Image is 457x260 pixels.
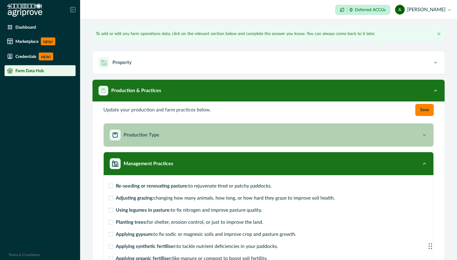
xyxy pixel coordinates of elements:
strong: Re-seeding or renovating pasture: [116,184,188,188]
button: Property [92,51,445,74]
p: NEW! [39,53,53,60]
a: Farm Data Hub [5,65,76,76]
span: to fix nitrogen and improve pasture quality. [116,207,262,214]
a: Dashboard [5,22,76,33]
a: MarketplaceNEW! [5,35,76,48]
span: to fix sodic or magnesic soils and improve crop and pasture growth. [116,231,296,238]
a: Terms & Conditions [8,253,40,257]
div: Drag [429,237,432,255]
a: CredentialsNEW! [5,50,76,63]
p: Dashboard [15,25,36,30]
p: Management Practices [124,160,173,167]
iframe: Chat Widget [427,231,457,260]
span: changing how many animals, how long, or how hard they graze to improve soil health. [116,194,335,202]
p: Marketplace [15,39,38,44]
p: Update your production and farm practices below. [103,106,211,114]
span: to rejuvenate tired or patchy paddocks. [116,182,272,190]
p: NEW! [41,37,55,45]
span: to tackle nutrient deficiencies in your paddocks. [116,243,278,250]
button: Production & Practices [92,80,445,101]
button: Save [415,104,434,116]
strong: Adjusting grazing: [116,196,154,201]
button: Management Practices [104,152,433,175]
p: Deferred ACCUs [355,8,386,12]
button: Jean Liebenberg[PERSON_NAME] [395,2,451,17]
p: Production Type [124,131,159,139]
strong: Applying synthetic fertiliser: [116,244,177,249]
p: 0 [350,8,352,12]
strong: Applying gypsum: [116,232,153,237]
span: for shelter, erosion control, or just to improve the land. [116,219,263,226]
p: To add or edit any farm operations data, click on the relevant section below and complete the ans... [96,31,375,37]
button: Production Type [104,124,433,146]
strong: Using legumes in pasture: [116,208,171,213]
img: Logo [7,4,42,17]
p: Property [112,59,131,66]
p: Production & Practices [111,87,161,94]
strong: Planting trees: [116,220,147,225]
p: Farm Data Hub [15,68,44,73]
p: Credentials [15,54,36,59]
button: Close [435,30,442,37]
